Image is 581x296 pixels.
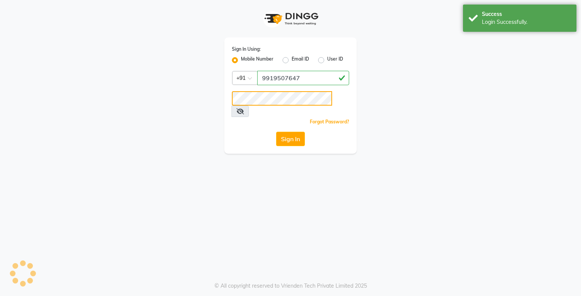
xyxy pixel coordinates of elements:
label: User ID [327,56,343,65]
input: Username [232,91,332,106]
label: Sign In Using: [232,46,261,53]
img: logo1.svg [260,8,321,30]
a: Forgot Password? [310,119,349,125]
label: Email ID [292,56,309,65]
div: Login Successfully. [482,18,571,26]
input: Username [257,71,349,85]
label: Mobile Number [241,56,273,65]
button: Sign In [276,132,305,146]
div: Success [482,10,571,18]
